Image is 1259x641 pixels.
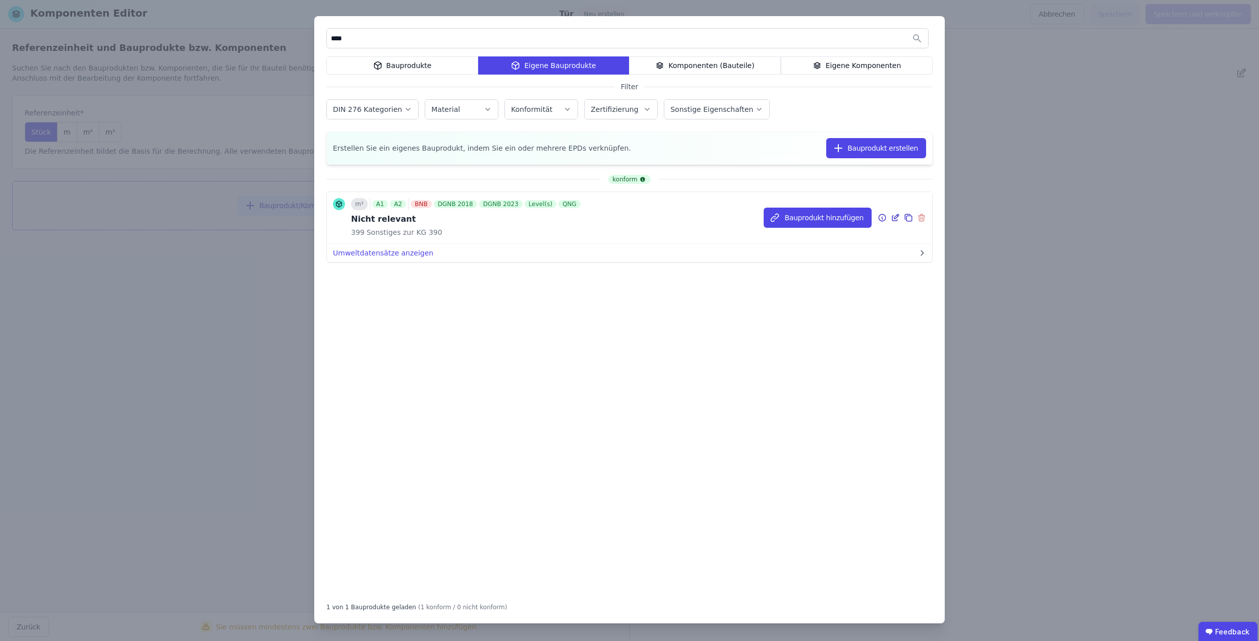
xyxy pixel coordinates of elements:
[525,200,556,208] div: Level(s)
[608,175,650,184] div: konform
[629,56,781,75] div: Komponenten (Bauteile)
[781,56,933,75] div: Eigene Komponenten
[764,208,872,228] button: Bauprodukt hinzufügen
[431,105,462,113] label: Material
[372,200,388,208] div: A1
[615,82,645,92] span: Filter
[326,599,416,611] div: 1 von 1 Bauprodukte geladen
[351,227,365,237] span: 399
[390,200,406,208] div: A2
[591,105,640,113] label: Zertifizierung
[418,599,507,611] div: (1 konform / 0 nicht konform)
[664,100,769,119] button: Sonstige Eigenschaften
[585,100,657,119] button: Zertifizierung
[326,56,478,75] div: Bauprodukte
[558,200,581,208] div: QNG
[425,100,498,119] button: Material
[327,244,932,262] button: Umweltdatensätze anzeigen
[333,105,404,113] label: DIN 276 Kategorien
[479,200,523,208] div: DGNB 2023
[351,198,368,210] div: m³
[505,100,578,119] button: Konformität
[411,200,431,208] div: BNB
[826,138,926,158] button: Bauprodukt erstellen
[351,213,583,225] div: Nicht relevant
[333,143,631,153] span: Erstellen Sie ein eigenes Bauprodukt, indem Sie ein oder mehrere EPDs verknüpfen.
[478,56,629,75] div: Eigene Bauprodukte
[670,105,755,113] label: Sonstige Eigenschaften
[511,105,554,113] label: Konformität
[327,100,418,119] button: DIN 276 Kategorien
[365,227,442,237] span: Sonstiges zur KG 390
[434,200,477,208] div: DGNB 2018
